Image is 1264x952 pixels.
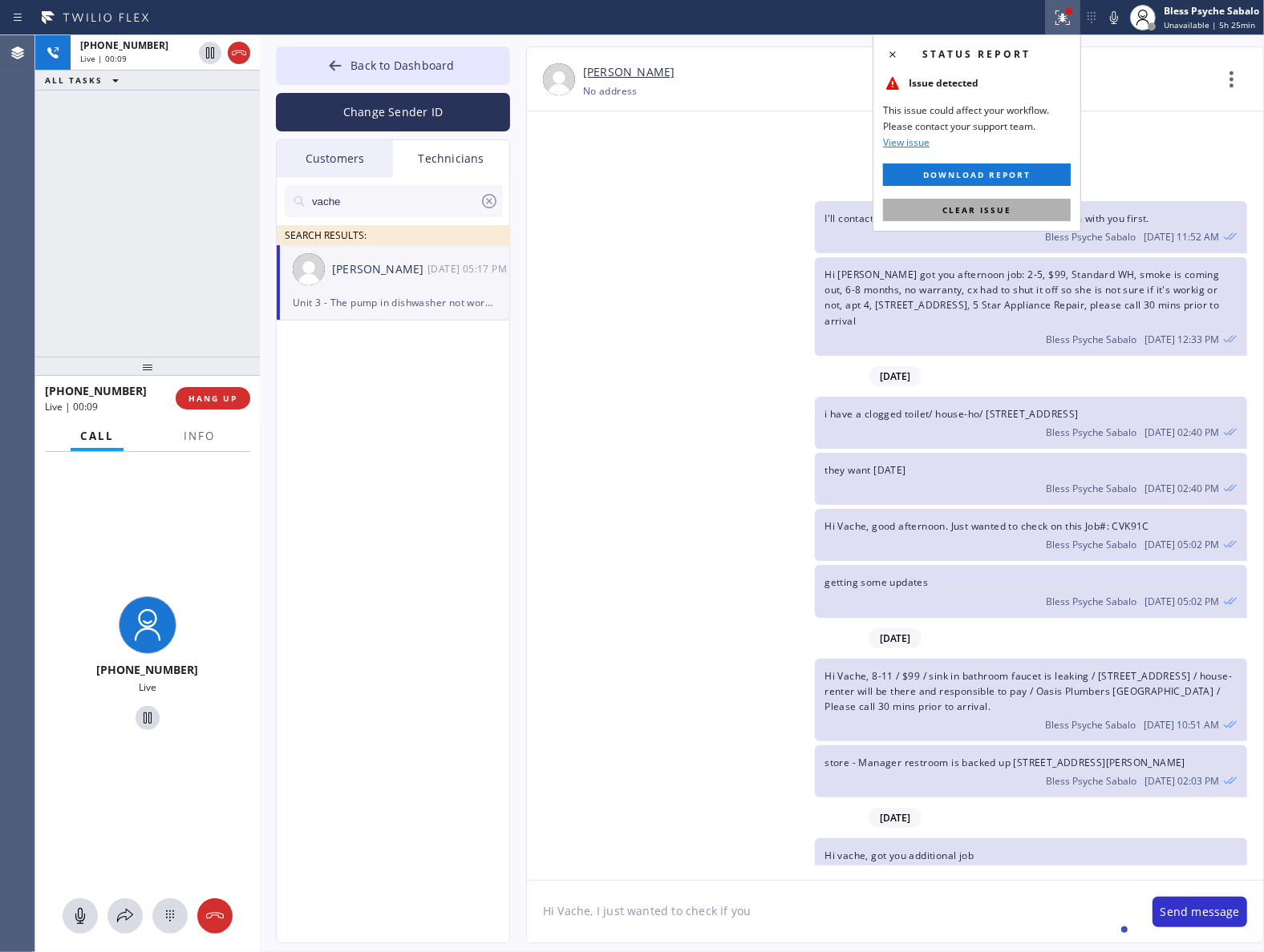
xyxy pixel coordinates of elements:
[1045,230,1136,244] span: Bless Psyche Sabalo
[1046,426,1136,439] span: Bless Psyche Sabalo
[176,387,250,409] button: HANG UP
[1144,718,1219,732] span: [DATE] 10:51 AM
[184,429,215,443] span: Info
[815,509,1247,561] div: 08/12/2025 9:02 AM
[824,212,1149,225] span: I'll contact you once I have one in your area to confirm with you first.
[869,366,922,386] span: [DATE]
[1046,538,1136,551] span: Bless Psyche Sabalo
[197,898,233,934] button: Hang up
[1144,230,1219,244] span: [DATE] 11:52 AM
[815,397,1247,449] div: 08/12/2025 9:40 AM
[824,519,1149,533] span: Hi Vache, good afternoon. Just wanted to check on this Job#: CVK91C
[1046,774,1136,788] span: Bless Psyche Sabalo
[136,706,160,730] button: Hold Customer
[815,745,1247,797] div: 08/13/2025 9:03 AM
[293,293,493,312] div: Unit 3 - The pump in dishwasher not working / as per cx the pipe between the dishwasher and garba...
[1164,4,1259,18] div: Bless Psyche Sabalo
[45,383,147,398] span: [PHONE_NUMBER]
[71,421,124,452] button: Call
[815,659,1247,742] div: 08/13/2025 9:51 AM
[80,53,127,64] span: Live | 00:09
[824,407,1078,421] span: i have a clogged toilet/ house-ho/ [STREET_ADDRESS]
[1046,482,1136,495] span: Bless Psyche Sabalo
[1164,19,1255,30] span: Unavailable | 5h 25min
[285,228,367,242] span: SEARCH RESULTS:
[80,38,168,52] span: [PHONE_NUMBER]
[815,565,1247,617] div: 08/12/2025 9:02 AM
[107,898,143,934] button: Open directory
[1144,482,1219,495] span: [DATE] 02:40 PM
[824,756,1185,769] span: store - Manager restroom is backed up [STREET_ADDRESS][PERSON_NAME]
[1144,538,1219,551] span: [DATE] 05:02 PM
[1144,595,1219,608] span: [DATE] 05:02 PM
[45,400,98,413] span: Live | 00:09
[583,63,675,82] a: [PERSON_NAME]
[824,268,1219,328] span: Hi [PERSON_NAME] got you afternoon job: 2-5, $99, Standard WH, smoke is coming out, 6-8 months, n...
[427,260,511,278] div: 08/22/2025 9:17 AM
[1144,426,1219,439] span: [DATE] 02:40 PM
[815,201,1247,253] div: 08/11/2025 9:52 AM
[332,260,427,279] div: [PERSON_NAME]
[139,680,156,694] span: Live
[1144,333,1219,346] span: [DATE] 12:33 PM
[188,393,237,404] span: HANG UP
[824,849,974,862] span: Hi vache, got you additional job
[527,881,1136,942] textarea: Hi Vache, I just wanted to check if you
[276,93,510,131] button: Change Sender ID
[869,628,922,648] span: [DATE]
[152,898,188,934] button: Open dialpad
[350,58,454,73] span: Back to Dashboard
[824,575,928,589] span: getting some updates
[824,669,1232,713] span: Hi Vache, 8-11 / $99 / sink in bathroom faucet is leaking / [STREET_ADDRESS] / house-renter will ...
[1045,718,1136,732] span: Bless Psyche Sabalo
[869,808,922,828] span: [DATE]
[824,463,905,477] span: they want [DATE]
[199,42,221,64] button: Hold Customer
[45,75,103,86] span: ALL TASKS
[1046,595,1136,608] span: Bless Psyche Sabalo
[80,429,114,443] span: Call
[1153,897,1247,927] button: Send message
[174,421,225,452] button: Info
[310,185,480,217] input: Search
[1046,333,1136,346] span: Bless Psyche Sabalo
[1144,774,1219,788] span: [DATE] 02:03 PM
[815,453,1247,505] div: 08/12/2025 9:40 AM
[63,898,98,934] button: Mute
[815,838,1247,890] div: 08/22/2025 9:17 AM
[277,140,393,177] div: Customers
[543,63,575,95] img: user.png
[97,662,199,677] span: [PHONE_NUMBER]
[815,257,1247,356] div: 08/11/2025 9:33 AM
[1103,6,1125,29] button: Mute
[35,71,135,90] button: ALL TASKS
[276,46,510,85] button: Back to Dashboard
[393,140,509,177] div: Technicians
[583,82,638,100] div: No address
[228,42,250,64] button: Hang up
[293,253,325,285] img: user.png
